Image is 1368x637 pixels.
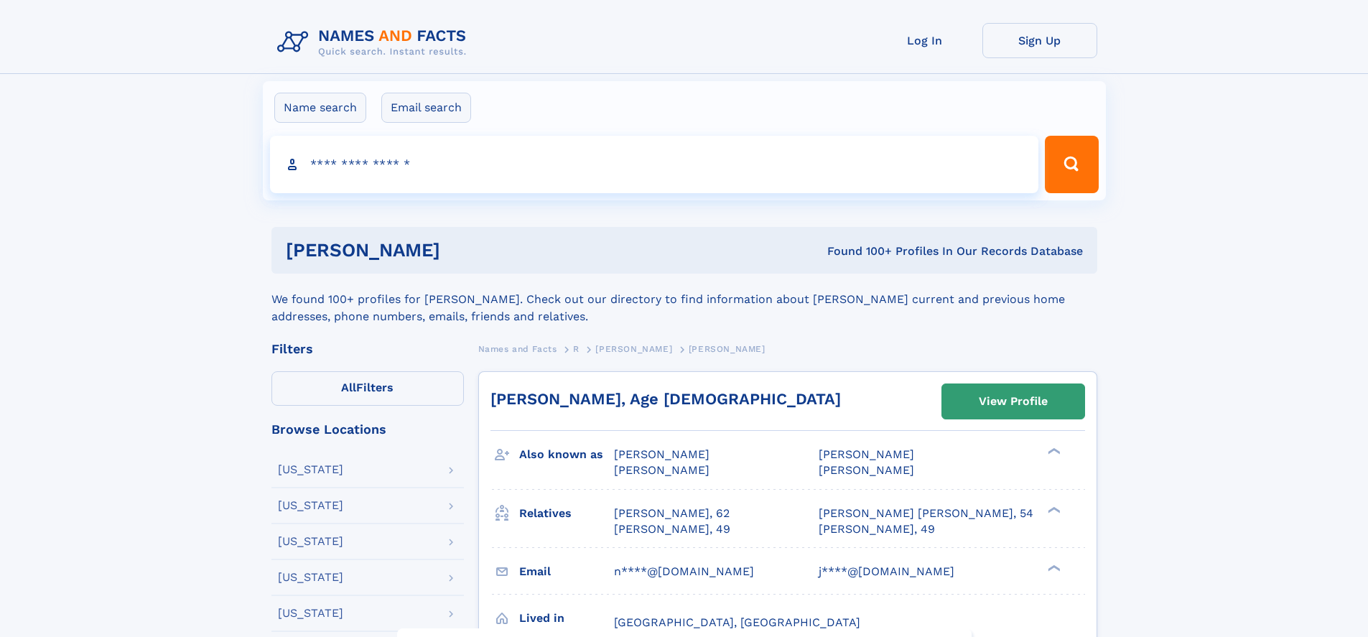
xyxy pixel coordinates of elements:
a: R [573,340,580,358]
span: [PERSON_NAME] [595,344,672,354]
a: [PERSON_NAME] [PERSON_NAME], 54 [819,506,1033,521]
span: [PERSON_NAME] [819,463,914,477]
a: [PERSON_NAME], 62 [614,506,730,521]
div: [US_STATE] [278,464,343,475]
input: search input [270,136,1039,193]
a: View Profile [942,384,1084,419]
span: [GEOGRAPHIC_DATA], [GEOGRAPHIC_DATA] [614,615,860,629]
button: Search Button [1045,136,1098,193]
a: [PERSON_NAME] [595,340,672,358]
div: ❯ [1044,447,1061,456]
a: Log In [867,23,982,58]
div: [US_STATE] [278,500,343,511]
span: [PERSON_NAME] [689,344,766,354]
div: Filters [271,343,464,355]
label: Filters [271,371,464,406]
a: Names and Facts [478,340,557,358]
div: [US_STATE] [278,608,343,619]
div: View Profile [979,385,1048,418]
div: [US_STATE] [278,572,343,583]
span: [PERSON_NAME] [819,447,914,461]
h3: Relatives [519,501,614,526]
a: [PERSON_NAME], 49 [614,521,730,537]
span: [PERSON_NAME] [614,447,709,461]
img: Logo Names and Facts [271,23,478,62]
div: We found 100+ profiles for [PERSON_NAME]. Check out our directory to find information about [PERS... [271,274,1097,325]
span: All [341,381,356,394]
div: ❯ [1044,563,1061,572]
a: [PERSON_NAME], 49 [819,521,935,537]
a: Sign Up [982,23,1097,58]
div: Browse Locations [271,423,464,436]
a: [PERSON_NAME], Age [DEMOGRAPHIC_DATA] [490,390,841,408]
h3: Also known as [519,442,614,467]
div: [US_STATE] [278,536,343,547]
div: Found 100+ Profiles In Our Records Database [633,243,1083,259]
label: Name search [274,93,366,123]
label: Email search [381,93,471,123]
h3: Email [519,559,614,584]
h3: Lived in [519,606,614,631]
div: ❯ [1044,505,1061,514]
span: R [573,344,580,354]
h1: [PERSON_NAME] [286,241,634,259]
span: [PERSON_NAME] [614,463,709,477]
